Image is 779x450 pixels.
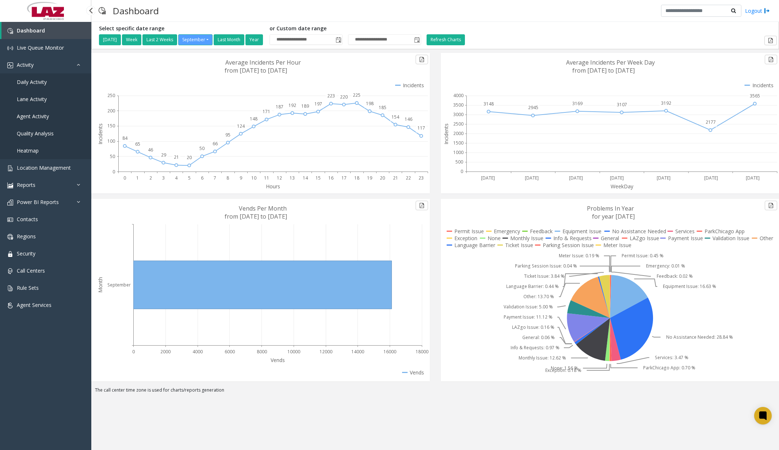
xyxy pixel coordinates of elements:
[453,111,463,118] text: 3000
[453,149,463,155] text: 1000
[7,217,13,223] img: 'icon'
[334,35,342,45] span: Toggle popup
[610,175,624,181] text: [DATE]
[515,263,577,269] text: Parking Session Issue: 0.04 %
[453,121,463,127] text: 2500
[327,93,335,99] text: 223
[587,204,634,212] text: Problems In Year
[187,154,192,161] text: 20
[250,116,257,122] text: 148
[301,103,309,109] text: 189
[569,175,583,181] text: [DATE]
[765,201,777,210] button: Export to pdf
[225,132,230,138] text: 95
[453,130,463,136] text: 2000
[225,349,235,355] text: 6000
[7,62,13,68] img: 'icon'
[506,284,559,290] text: Language Barrier: 0.44 %
[213,141,218,147] text: 66
[225,212,287,220] text: from [DATE] to [DATE]
[97,123,104,145] text: Incidents
[379,104,386,111] text: 185
[17,164,71,171] span: Location Management
[764,7,770,15] img: logout
[257,349,267,355] text: 8000
[214,34,244,45] button: Last Month
[17,216,38,223] span: Contacts
[188,175,191,181] text: 5
[656,273,692,280] text: Feedback: 0.02 %
[149,175,152,181] text: 2
[17,181,35,188] span: Reports
[765,55,777,64] button: Export to pdf
[7,28,13,34] img: 'icon'
[663,284,716,290] text: Equipment Issue: 16.63 %
[341,175,347,181] text: 17
[303,175,308,181] text: 14
[112,169,115,175] text: 0
[481,175,495,181] text: [DATE]
[174,154,179,160] text: 21
[524,273,565,280] text: Ticket Issue: 3.84 %
[276,104,283,110] text: 187
[519,355,566,361] text: Monthly Issue: 12.62 %
[704,175,718,181] text: [DATE]
[764,36,777,45] button: Export to pdf
[523,294,554,300] text: Other: 13.70 %
[572,100,583,107] text: 3169
[393,175,398,181] text: 21
[110,153,115,159] text: 50
[107,123,115,129] text: 150
[17,61,34,68] span: Activity
[109,2,163,20] h3: Dashboard
[122,135,128,141] text: 84
[290,175,295,181] text: 13
[142,34,177,45] button: Last 2 Weeks
[646,263,685,269] text: Emergency: 0.01 %
[455,159,463,165] text: 500
[17,27,45,34] span: Dashboard
[655,355,688,361] text: Services: 3.47 %
[17,44,64,51] span: Live Queue Monitor
[99,26,264,32] h5: Select specific date range
[17,267,45,274] span: Call Centers
[545,368,581,374] text: Exception: 0.18 %
[354,175,359,181] text: 18
[351,349,364,355] text: 14000
[17,113,49,120] span: Agent Activity
[199,145,205,151] text: 50
[657,175,671,181] text: [DATE]
[416,349,428,355] text: 18000
[135,141,140,147] text: 65
[417,125,425,131] text: 117
[17,78,47,85] span: Daily Activity
[240,175,242,181] text: 9
[107,92,115,99] text: 250
[7,285,13,291] img: 'icon'
[504,304,553,310] text: Validation Issue: 5.00 %
[566,58,655,66] text: Average Incidents Per Week Day
[17,301,51,308] span: Agent Services
[512,324,554,331] text: LAZgo Issue: 0.16 %
[175,175,178,181] text: 4
[666,334,733,341] text: No Assistance Needed: 28.84 %
[7,234,13,240] img: 'icon'
[453,102,463,108] text: 3500
[392,114,400,120] text: 154
[107,108,115,114] text: 200
[453,140,463,146] text: 1500
[239,204,287,212] text: Vends Per Month
[287,349,300,355] text: 10000
[746,175,760,181] text: [DATE]
[17,147,39,154] span: Heatmap
[107,282,131,288] text: September
[270,26,421,32] h5: or Custom date range
[7,182,13,188] img: 'icon'
[99,34,121,45] button: [DATE]
[419,175,424,181] text: 23
[528,104,538,111] text: 2945
[17,130,54,137] span: Quality Analysis
[643,365,695,371] text: ParkChicago App: 0.70 %
[461,169,463,175] text: 0
[524,175,538,181] text: [DATE]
